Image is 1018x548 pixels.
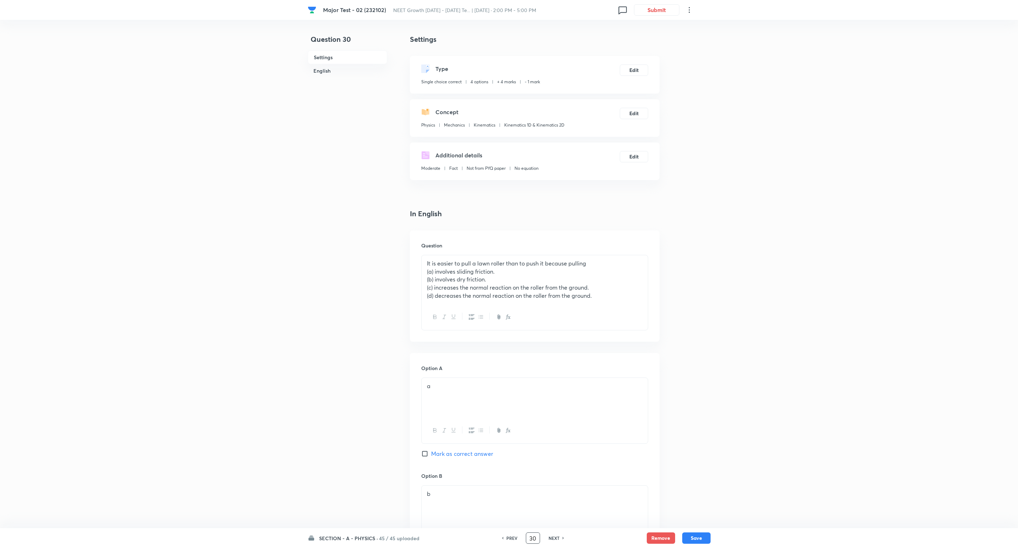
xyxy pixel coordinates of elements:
[431,449,493,458] span: Mark as correct answer
[620,108,648,119] button: Edit
[427,275,642,284] p: (b) involves dry friction.
[427,490,642,498] p: b
[410,34,660,45] h4: Settings
[634,4,679,16] button: Submit
[435,108,458,116] h5: Concept
[421,151,430,160] img: questionDetails.svg
[427,382,642,390] p: a
[421,79,462,85] p: Single choice correct
[471,79,488,85] p: 4 options
[427,259,642,268] p: It is easier to pull a lawn roller than to push it because pulling
[308,50,387,64] h6: Settings
[379,535,419,542] h6: 45 / 45 uploaded
[323,6,386,13] span: Major Test - 02 (232102)
[421,472,648,480] h6: Option B
[620,65,648,76] button: Edit
[514,165,539,172] p: No equation
[421,108,430,116] img: questionConcept.svg
[427,268,642,276] p: (a) involves sliding friction.
[421,242,648,249] h6: Question
[525,79,540,85] p: - 1 mark
[421,65,430,73] img: questionType.svg
[467,165,506,172] p: Not from PYQ paper
[319,535,378,542] h6: SECTION - A - PHYSICS ·
[427,284,642,292] p: (c) increases the normal reaction on the roller from the ground.
[474,122,495,128] p: Kinematics
[308,6,316,14] img: Company Logo
[620,151,648,162] button: Edit
[435,65,448,73] h5: Type
[421,364,648,372] h6: Option A
[308,6,318,14] a: Company Logo
[444,122,465,128] p: Mechanics
[506,535,517,541] h6: PREV
[427,292,642,300] p: (d) decreases the normal reaction on the roller from the ground.
[410,208,660,219] h4: In English
[449,165,458,172] p: Fact
[421,122,435,128] p: Physics
[421,165,440,172] p: Moderate
[308,64,387,77] h6: English
[647,532,675,544] button: Remove
[549,535,560,541] h6: NEXT
[435,151,482,160] h5: Additional details
[308,34,387,50] h4: Question 30
[393,7,536,13] span: NEET Growth [DATE] - [DATE] Te... | [DATE] · 2:00 PM - 5:00 PM
[497,79,516,85] p: + 4 marks
[682,532,711,544] button: Save
[504,122,564,128] p: Kinematics 1D & Kinematics 2D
